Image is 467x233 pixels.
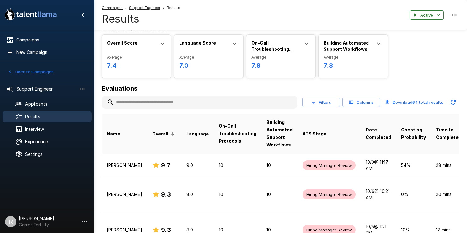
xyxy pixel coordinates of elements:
button: Updated Today - 12:57 PM [447,96,459,109]
h6: 9.7 [161,160,170,170]
b: Language Score [179,40,216,45]
p: 10 [219,162,256,168]
span: Results [167,5,180,11]
button: Active [410,10,444,20]
span: Hiring Manager Review [303,162,356,168]
span: Overall [152,130,176,138]
span: Cheating Probability [401,126,426,141]
p: 0 % [401,191,426,198]
span: ATS Stage [303,130,326,138]
span: On-Call Troubleshooting Protocols [219,122,256,145]
u: Campaigns [102,5,123,10]
td: 10/3 @ 11:17 AM [361,154,396,177]
span: Date Completed [366,126,391,141]
button: Download64 total results [383,96,446,109]
span: Average [251,54,310,61]
td: 10/6 @ 10:21 AM [361,177,396,212]
span: / [163,5,164,11]
td: 28 mins [431,154,464,177]
span: Time to Complete [436,126,459,141]
b: Building Automated Support Workflows [324,40,369,52]
h6: 7.0 [179,61,238,71]
span: Language [186,130,209,138]
b: On-Call Troubleshooting Protocols [251,40,293,58]
p: [PERSON_NAME] [107,227,142,233]
span: Building Automated Support Workflows [266,119,293,149]
h6: 7.8 [251,61,310,71]
span: Name [107,130,120,138]
p: 8.0 [186,227,209,233]
p: 10 [219,227,256,233]
p: 10 [266,227,293,233]
span: Hiring Manager Review [303,227,356,233]
button: Filters [302,98,340,107]
p: 9.0 [186,162,209,168]
u: Support Engineer [129,5,160,10]
span: / [125,5,126,11]
h6: 9.3 [161,189,171,199]
button: Columns [342,98,380,107]
p: 8.0 [186,191,209,198]
h6: 7.3 [324,61,383,71]
span: Hiring Manager Review [303,192,356,198]
span: Average [179,54,238,61]
p: [PERSON_NAME] [107,162,142,168]
span: Average [324,54,383,61]
h4: Results [102,12,180,25]
p: 10 [219,191,256,198]
td: 20 mins [431,177,464,212]
b: Overall Score [107,40,137,45]
p: 10 [266,162,293,168]
h6: 7.4 [107,61,166,71]
p: [PERSON_NAME] [107,191,142,198]
p: 54 % [401,162,426,168]
p: 10 [266,191,293,198]
b: Evaluations [102,85,137,92]
span: Average [107,54,166,61]
p: 10 % [401,227,426,233]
